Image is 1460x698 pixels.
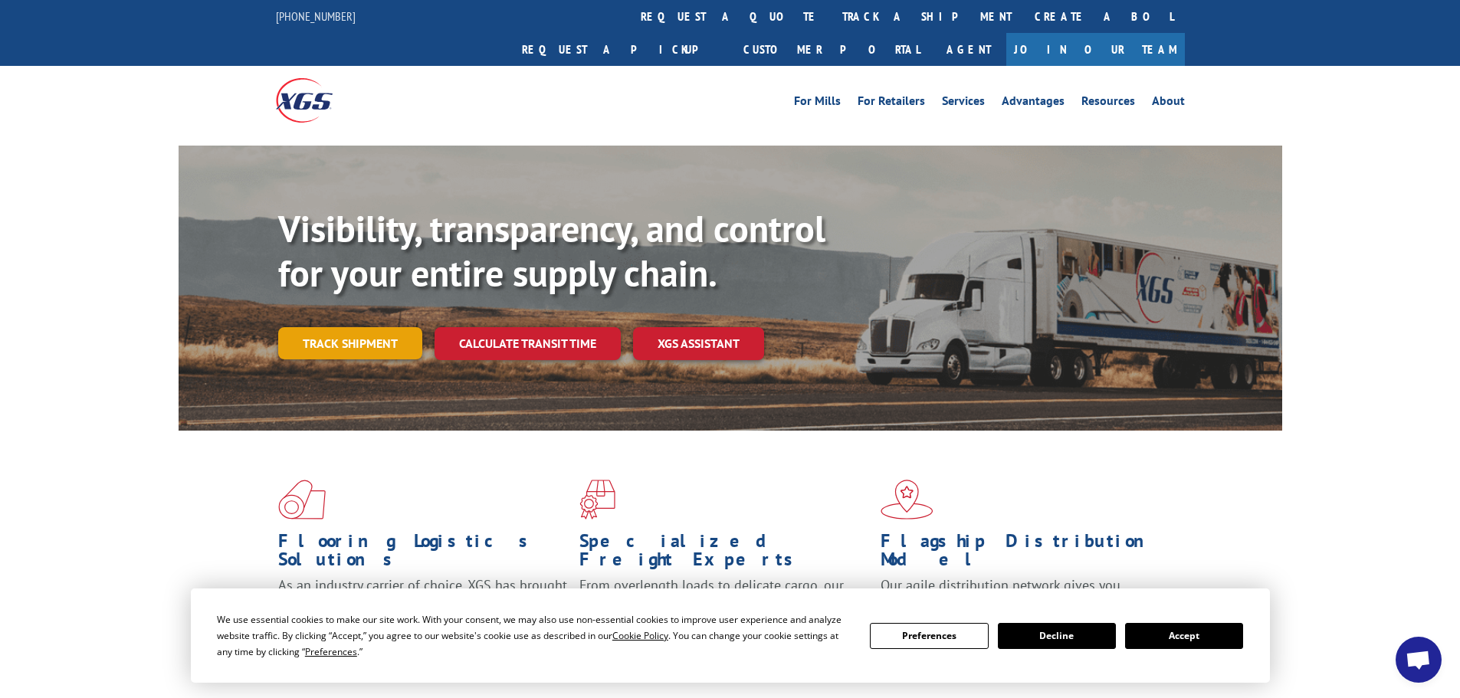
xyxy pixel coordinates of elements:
a: Agent [931,33,1006,66]
button: Accept [1125,623,1243,649]
p: From overlength loads to delicate cargo, our experienced staff knows the best way to move your fr... [579,576,869,644]
h1: Specialized Freight Experts [579,532,869,576]
img: xgs-icon-flagship-distribution-model-red [881,480,933,519]
a: Customer Portal [732,33,931,66]
img: xgs-icon-total-supply-chain-intelligence-red [278,480,326,519]
button: Preferences [870,623,988,649]
a: Services [942,95,985,112]
a: For Retailers [858,95,925,112]
a: XGS ASSISTANT [633,327,764,360]
a: Calculate transit time [435,327,621,360]
span: As an industry carrier of choice, XGS has brought innovation and dedication to flooring logistics... [278,576,567,631]
a: [PHONE_NUMBER] [276,8,356,24]
h1: Flagship Distribution Model [881,532,1170,576]
span: Our agile distribution network gives you nationwide inventory management on demand. [881,576,1163,612]
span: Preferences [305,645,357,658]
a: Advantages [1002,95,1065,112]
a: About [1152,95,1185,112]
div: Cookie Consent Prompt [191,588,1270,683]
button: Decline [998,623,1116,649]
h1: Flooring Logistics Solutions [278,532,568,576]
a: Request a pickup [510,33,732,66]
img: xgs-icon-focused-on-flooring-red [579,480,615,519]
div: We use essential cookies to make our site work. With your consent, we may also use non-essential ... [217,611,851,660]
span: Cookie Policy [612,629,668,642]
a: Resources [1081,95,1135,112]
a: For Mills [794,95,841,112]
a: Track shipment [278,327,422,359]
a: Join Our Team [1006,33,1185,66]
div: Open chat [1396,637,1442,683]
b: Visibility, transparency, and control for your entire supply chain. [278,205,825,297]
